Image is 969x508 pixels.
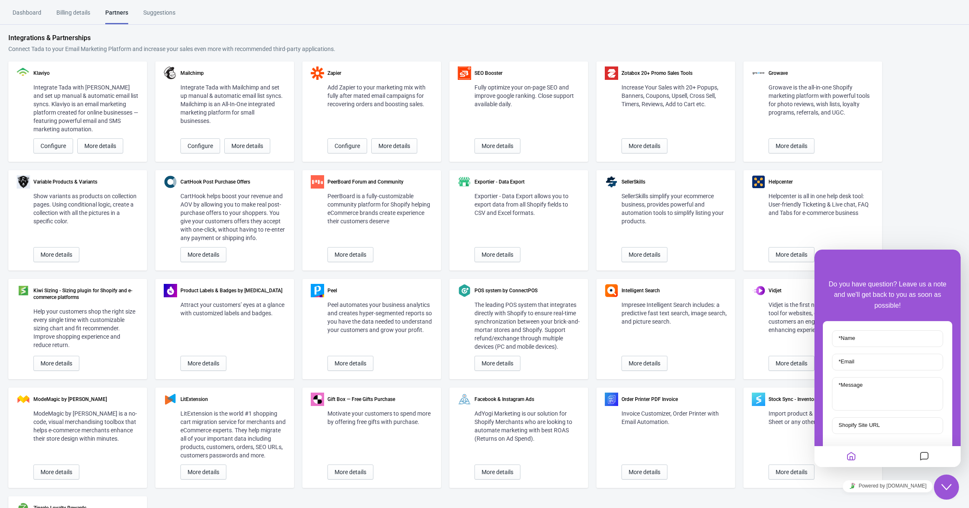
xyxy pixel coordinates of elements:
div: Mailchimp [180,70,286,77]
button: More details [769,356,814,371]
div: AdYogi Marketing is our solution for Shopify Merchants who are looking to automate marketing with... [474,409,580,443]
iframe: chat widget [814,250,961,467]
div: Helpcenter is all in one help desk tool: User-friendly Ticketing & Live chat, FAQ and Tabs for e-... [769,192,874,217]
span: More details [776,251,807,258]
img: partner-litextension-logo.png [164,393,177,406]
div: LitExtension [180,396,286,403]
div: Billing details [56,8,90,23]
span: Configure [188,143,213,149]
span: More details [41,251,72,258]
button: More details [180,465,226,480]
span: More details [776,143,807,149]
span: More details [482,360,513,367]
button: More details [474,465,520,480]
div: CartHook Post Purchase Offers [180,179,286,185]
span: More details [629,360,660,367]
img: partner-carthook-logo.png [164,175,177,189]
div: PeerBoard is a fully-customizable community platform for Shopify helping eCommerce brands create ... [327,192,433,225]
img: partner-giftbox-logo.png [311,393,324,406]
img: klaviyo.png [17,68,30,76]
div: Increase Your Sales with 20+ Popups, Banners, Coupons, Upsell, Cross Sell, Timers, Reviews, Add t... [621,83,727,108]
div: LitExtension is the world #1 shopping cart migration service for merchants and eCommerce experts.... [180,409,286,459]
span: Configure [41,143,66,149]
button: Configure [33,138,73,153]
img: partner-intel-search.png [605,284,618,297]
div: Partners [105,8,128,24]
div: Variable Products & Variants [33,179,139,185]
div: Impresee Intelligent Search includes: a predictive fast text search, image search, and picture se... [621,301,727,326]
div: Zapier [327,70,433,77]
button: More details [621,465,667,480]
img: partner-exportier-logo.png [458,175,471,189]
div: Show variants as products on collection pages. Using conditional logic, create a collection with ... [33,192,139,225]
button: More details [327,356,373,371]
div: Facebook & Instagram Ads [474,396,580,403]
span: More details [482,469,513,475]
button: More details [77,138,123,153]
img: partner-peel-logo.png [311,284,324,297]
button: More details [33,356,79,371]
div: Connect Tada to your Email Marketing Platform and increase your sales even more with recommended ... [8,45,961,53]
img: partner-peerboard-logo.png [311,175,324,189]
img: partner-stocksync-logo.png [752,393,765,406]
span: More details [482,251,513,258]
div: Invoice Customizer, Order Printer with Email Automation. [621,409,727,426]
button: More details [621,138,667,153]
span: More details [629,251,660,258]
button: More details [371,138,417,153]
div: Exportier - Data Export [474,179,580,185]
div: Growave is the all-in-one Shopify marketing platform with powerful tools for photo reviews, wish ... [769,83,874,117]
div: Add Zapier to your marketing mix with fully after mated email campaigns for recovering orders and... [327,83,433,108]
button: More details [769,465,814,480]
img: partner-logo-kiwi.png [17,284,30,297]
img: partner-variants-logo.png [17,175,30,189]
div: Attract your customers’ eyes at a glance with customized labels and badges. [180,301,286,317]
div: Help your customers shop the right size every single time with customizable sizing chart and fit ... [33,307,139,349]
img: partner-adyogi-logo.png [458,393,471,406]
div: Growave [769,70,874,77]
div: Import product & inventory from Google Sheet or any other feed. [769,409,874,426]
span: More details [41,360,72,367]
img: partner-growave-logo.png [752,66,765,80]
span: More details [629,143,660,149]
span: More details [629,469,660,475]
div: Product Labels & Badges by [MEDICAL_DATA] [180,287,286,294]
span: More details [188,360,219,367]
span: More details [231,143,263,149]
img: partner-helpcenter-logo.png [752,175,765,189]
div: Integrations & Partnerships [8,33,961,43]
div: PeerBoard Forum and Community [327,179,433,185]
div: SEO Booster [474,70,580,77]
span: More details [378,143,410,149]
img: partner-productlabel-logo.png [164,284,177,297]
div: Fully optimize your on-page SEO and improve google ranking. Close support available daily. [474,83,580,108]
div: Gift Box — Free Gifts Purchase [327,396,433,403]
button: More details [180,247,226,262]
button: More details [474,356,520,371]
span: More details [482,143,513,149]
span: More details [776,469,807,475]
div: The leading POS system that integrates directly with Shopify to ensure real-time synchronization ... [474,301,580,351]
button: More details [180,356,226,371]
button: More details [327,465,373,480]
img: partner-sellerskills-logo.png [605,175,618,189]
div: SellerSkills simplify your ecommerce business, provides powerful and automation tools to simplify... [621,192,727,225]
img: zapier.svg [311,66,324,80]
button: More details [224,138,270,153]
div: Integrate Tada with Mailchimp and set up manual & automatic email list syncs. Mailchimp is an All... [180,83,286,125]
img: partner-connectpos-logo.png [458,284,471,297]
span: More details [41,469,72,475]
div: Zotabox 20+ Promo Sales Tools [621,70,727,77]
button: Configure [327,138,367,153]
div: Stock Sync - Inventory Update [769,396,874,403]
div: Intelligent Search [621,287,727,294]
div: Order Printer PDF Invoice [621,396,727,403]
button: More details [621,247,667,262]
